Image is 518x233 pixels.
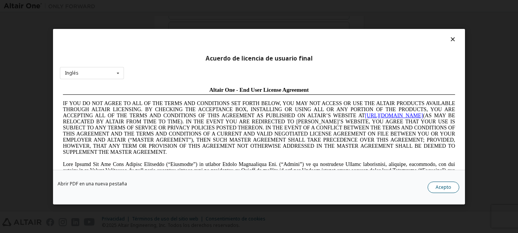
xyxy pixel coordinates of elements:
a: Abrir PDF en una nueva pestaña [58,181,127,186]
span: IF YOU DO NOT AGREE TO ALL OF THE TERMS AND CONDITIONS SET FORTH BELOW, YOU MAY NOT ACCESS OR USE... [3,17,395,71]
span: Lore Ipsumd Sit Ame Cons Adipisc Elitseddo (“Eiusmodte”) in utlabor Etdolo Magnaaliqua Eni. (“Adm... [3,78,395,132]
div: Inglés [65,71,79,75]
button: Acepto [428,181,459,193]
a: [URL][DOMAIN_NAME] [305,29,363,35]
span: Altair One - End User License Agreement [150,3,249,9]
div: Acuerdo de licencia de usuario final [60,54,458,62]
